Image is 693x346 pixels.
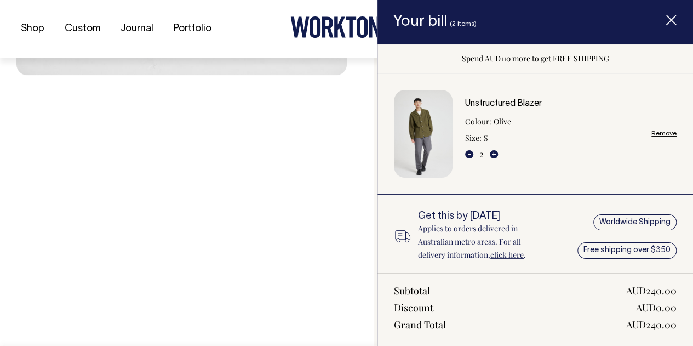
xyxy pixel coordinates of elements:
[169,20,216,38] a: Portfolio
[651,130,677,137] a: Remove
[490,150,498,158] button: +
[394,90,453,178] img: Unstructured Blazer
[116,20,158,38] a: Journal
[16,20,49,38] a: Shop
[418,222,548,262] p: Applies to orders delivered in Australian metro areas. For all delivery information, .
[484,132,488,145] dd: S
[465,115,491,128] dt: Colour:
[494,115,511,128] dd: Olive
[394,301,433,314] div: Discount
[450,21,477,27] span: (2 items)
[626,318,677,331] div: AUD240.00
[626,284,677,297] div: AUD240.00
[60,20,105,38] a: Custom
[462,53,609,64] span: Spend AUD110 more to get FREE SHIPPING
[465,150,473,158] button: -
[490,249,524,260] a: click here
[394,318,446,331] div: Grand Total
[636,301,677,314] div: AUD0.00
[465,100,542,107] a: Unstructured Blazer
[394,284,430,297] div: Subtotal
[465,132,482,145] dt: Size:
[418,211,548,222] h6: Get this by [DATE]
